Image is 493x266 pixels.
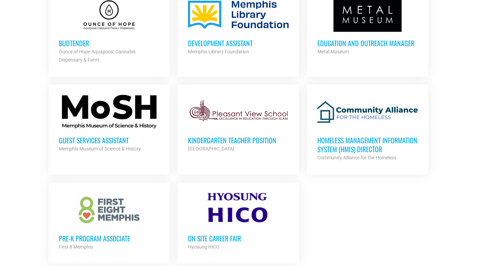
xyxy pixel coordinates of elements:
strong: Memphis Museum of Science & History [59,146,141,151]
strong: Ounce of Hope Aquaponic Cannabis Dispensary & Farm [59,49,136,63]
h3: Homeless Management Information System (HMIS) Director [317,136,418,154]
a: Homeless Management Information System (HMIS) Director Community Alliance for the Homeless [307,84,428,172]
h3: On Site Career Fair [188,234,289,243]
a: Kindergarten Teacher Position [GEOGRAPHIC_DATA] [178,84,299,163]
h3: Budtender [59,39,160,48]
a: Guest Services Assistant Memphis Museum of Science & History [49,84,170,163]
h3: Education and Outreach Manager [317,39,418,48]
a: On Site Career Fair Hyosung HICO [178,183,299,261]
strong: First 8 Memphis [59,244,93,250]
strong: [GEOGRAPHIC_DATA] [188,146,234,151]
strong: Memphis Library Foundation [188,49,249,54]
strong: Hyosung HICO [188,244,219,250]
strong: Metal Museum [317,49,349,54]
h3: Kindergarten Teacher Position [188,136,289,145]
a: Pre-K Program Associate First 8 Memphis [49,183,170,261]
h3: Guest Services Assistant [59,136,160,145]
h3: Pre-K Program Associate [59,234,160,243]
strong: Community Alliance for the Homeless [317,155,396,160]
h3: Development Assistant [188,39,289,48]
